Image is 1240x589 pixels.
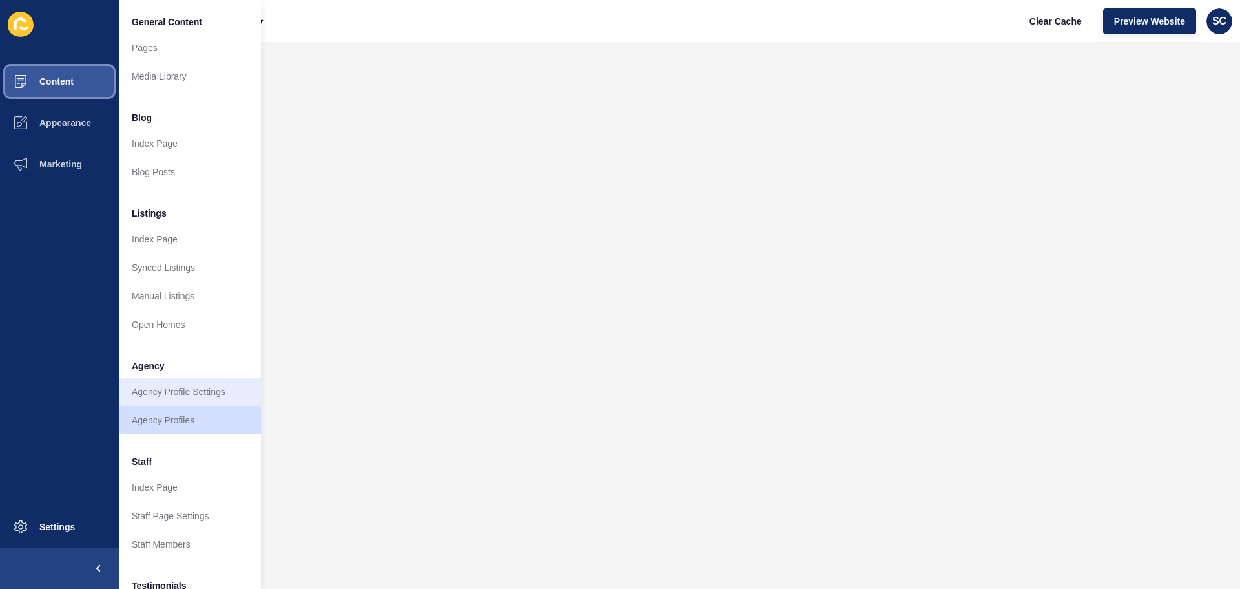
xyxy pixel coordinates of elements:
[1212,15,1226,28] span: SC
[1018,8,1093,34] button: Clear Cache
[132,455,152,468] span: Staff
[119,34,261,62] a: Pages
[132,111,152,124] span: Blog
[119,225,261,253] a: Index Page
[119,378,261,406] a: Agency Profile Settings
[119,282,261,310] a: Manual Listings
[1029,15,1082,28] span: Clear Cache
[119,530,261,559] a: Staff Members
[132,359,165,372] span: Agency
[119,406,261,434] a: Agency Profiles
[132,16,202,28] span: General Content
[119,129,261,158] a: Index Page
[119,62,261,91] a: Media Library
[119,310,261,339] a: Open Homes
[119,473,261,502] a: Index Page
[132,207,167,220] span: Listings
[1103,8,1196,34] button: Preview Website
[119,158,261,186] a: Blog Posts
[1114,15,1185,28] span: Preview Website
[119,502,261,530] a: Staff Page Settings
[119,253,261,282] a: Synced Listings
